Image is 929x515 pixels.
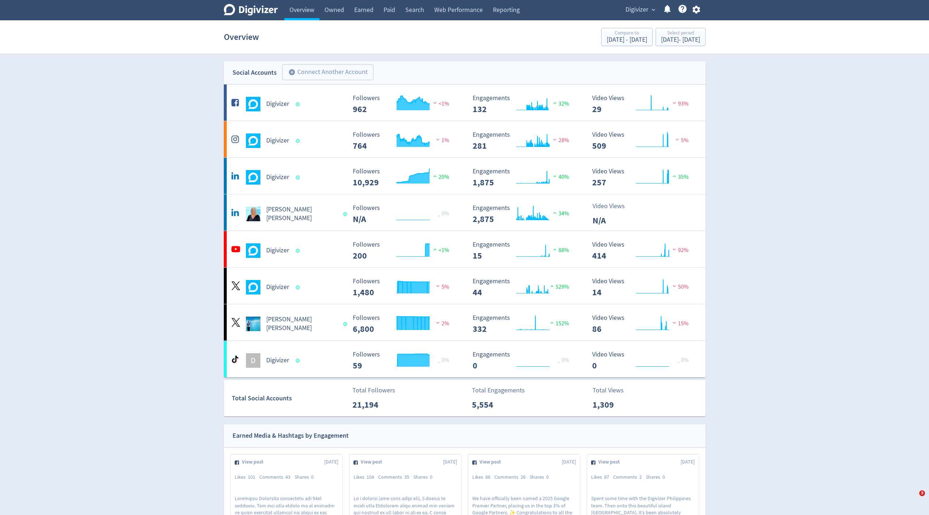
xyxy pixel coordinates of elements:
div: Likes [353,474,378,481]
span: 101 [248,474,255,480]
span: <1% [431,247,449,254]
span: View post [361,458,386,466]
h5: Digivizer [266,136,289,145]
div: Shares [530,474,553,481]
svg: Video Views 509 [589,131,697,151]
svg: Video Views 86 [589,314,697,334]
div: Shares [646,474,669,481]
div: Likes [235,474,259,481]
svg: Followers 764 [349,131,458,151]
button: Select period[DATE]- [DATE] [656,28,706,46]
svg: Followers 962 [349,95,458,114]
span: 32% [551,100,569,107]
img: positive-performance.svg [551,210,558,215]
span: _ 0% [677,357,689,364]
img: Digivizer undefined [246,133,260,148]
h5: [PERSON_NAME] [PERSON_NAME] [266,205,337,223]
img: positive-performance.svg [551,247,558,252]
div: Comments [259,474,294,481]
span: View post [480,458,505,466]
svg: Video Views 29 [589,95,697,114]
img: Digivizer undefined [246,243,260,258]
p: Video Views [593,201,634,211]
div: Likes [591,474,613,481]
span: 28% [551,137,569,144]
span: 93% [671,100,689,107]
button: Compare to[DATE] - [DATE] [601,28,653,46]
button: Connect Another Account [282,64,373,80]
img: positive-performance.svg [551,173,558,179]
img: negative-performance.svg [551,137,558,142]
svg: Engagements 2,875 [469,205,578,224]
img: Digivizer undefined [246,97,260,111]
svg: Followers 1,480 [349,278,458,297]
span: 50% [671,283,689,291]
img: negative-performance.svg [434,320,442,325]
span: Data last synced: 8 Sep 2025, 12:02am (AEST) [296,249,302,253]
p: N/A [593,214,634,227]
p: Total Followers [352,386,395,395]
button: Digivizer [623,4,657,16]
img: negative-performance.svg [674,137,681,142]
iframe: Intercom live chat [904,490,922,508]
div: [DATE] - [DATE] [661,37,700,43]
span: [DATE] [324,458,338,466]
span: <1% [431,100,449,107]
img: Digivizer undefined [246,170,260,185]
a: Emma Lo Russo undefined[PERSON_NAME] [PERSON_NAME] Followers 0 _ 0% Followers N/A Engagements 2,8... [224,194,706,231]
div: [DATE] - [DATE] [607,37,647,43]
svg: Engagements 15 [469,241,578,260]
div: Likes [472,474,494,481]
span: Data last synced: 8 Sep 2025, 6:01am (AEST) [296,102,302,106]
span: 88% [551,247,569,254]
p: 1,309 [593,398,634,411]
span: 1% [434,137,449,144]
svg: Followers 10,929 [349,168,458,187]
span: 5% [434,283,449,291]
span: _ 0% [438,357,449,364]
span: 529% [548,283,569,291]
span: 35% [671,173,689,181]
span: 43 [285,474,290,480]
svg: Video Views 14 [589,278,697,297]
span: View post [598,458,624,466]
span: [DATE] [443,458,457,466]
p: 5,554 [472,398,514,411]
span: 35 [404,474,409,480]
span: 34% [551,210,569,217]
h5: Digivizer [266,356,289,365]
a: Digivizer undefinedDigivizer Followers 1,480 Followers 1,480 5% Engagements 44 Engagements 44 529... [224,268,706,304]
span: Data last synced: 8 Sep 2025, 3:02am (AEST) [343,322,350,326]
span: 92% [671,247,689,254]
div: D [246,353,260,368]
span: _ 0% [557,357,569,364]
div: Compare to [607,30,647,37]
img: Emma Lo Russo undefined [246,317,260,331]
svg: Followers 0 [349,205,458,224]
div: Comments [494,474,530,481]
span: Data last synced: 8 Sep 2025, 6:01am (AEST) [296,139,302,143]
span: Data last synced: 7 Sep 2025, 12:02pm (AEST) [296,285,302,289]
img: negative-performance.svg [671,283,678,289]
svg: Followers 59 [349,351,458,370]
h5: Digivizer [266,100,289,108]
span: 20% [431,173,449,181]
h5: Digivizer [266,283,289,292]
p: Total Engagements [472,386,525,395]
a: Digivizer undefinedDigivizer Followers 200 Followers 200 <1% Engagements 15 Engagements 15 88% Vi... [224,231,706,267]
span: 0 [311,474,314,480]
img: Emma Lo Russo undefined [246,207,260,221]
svg: Followers 6,800 [349,314,458,334]
span: 104 [367,474,374,480]
img: positive-performance.svg [548,320,556,325]
a: Digivizer undefinedDigivizer Followers 962 Followers 962 <1% Engagements 132 Engagements 132 32% ... [224,85,706,121]
span: 0 [662,474,665,480]
p: 21,194 [352,398,394,411]
div: Comments [613,474,646,481]
span: Data last synced: 8 Sep 2025, 4:01am (AEST) [296,176,302,180]
svg: Video Views 257 [589,168,697,187]
a: DDigivizer Followers 59 Followers 59 _ 0% Engagements 0 Engagements 0 _ 0% Video Views 0 Video Vi... [224,341,706,377]
svg: Followers 200 [349,241,458,260]
span: Data last synced: 8 Sep 2025, 5:01am (AEST) [296,359,302,363]
div: Social Accounts [233,67,277,78]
